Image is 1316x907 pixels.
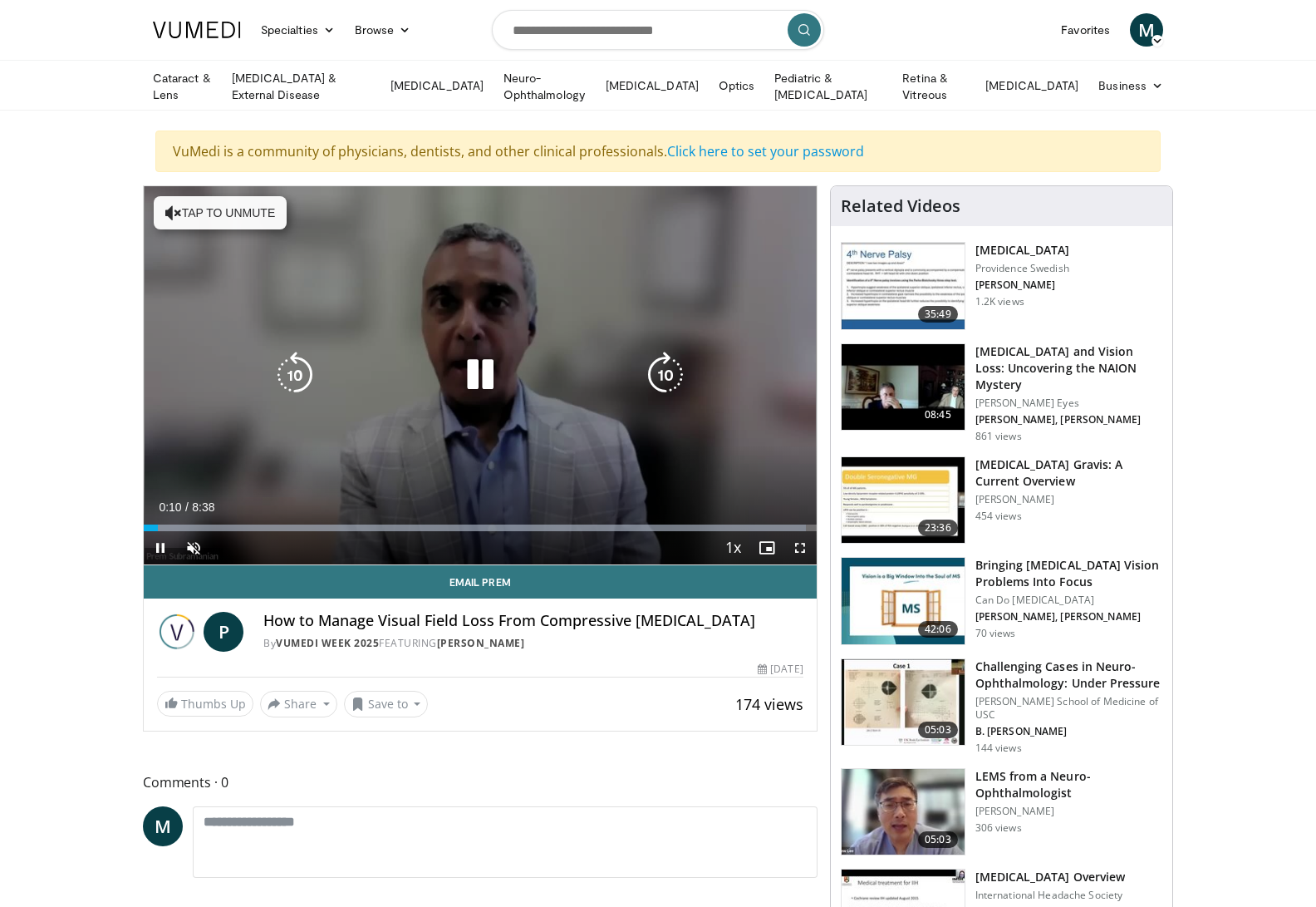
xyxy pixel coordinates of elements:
[1051,13,1120,47] a: Favorites
[975,279,1070,292] p: [PERSON_NAME]
[381,69,493,102] a: [MEDICAL_DATA]
[263,612,803,630] h4: How to Manage Visual Field Loss From Compressive [MEDICAL_DATA]
[918,520,958,536] span: 23:36
[157,612,197,652] img: Vumedi Week 2025
[143,806,183,846] a: M
[596,69,709,102] a: [MEDICAL_DATA]
[842,243,965,329] img: 0e5b09ff-ab95-416c-aeae-f68bcf47d7bd.150x105_q85_crop-smart_upscale.jpg
[975,821,1022,835] p: 306 views
[975,413,1162,426] p: [PERSON_NAME], [PERSON_NAME]
[1088,69,1173,102] a: Business
[975,742,1022,755] p: 144 views
[735,694,803,714] span: 174 views
[841,343,1162,443] a: 08:45 [MEDICAL_DATA] and Vision Loss: Uncovering the NAION Mystery [PERSON_NAME] Eyes [PERSON_NAM...
[144,531,177,564] button: Pause
[276,636,379,650] a: Vumedi Week 2025
[975,557,1162,590] h3: Bringing [MEDICAL_DATA] Vision Problems Into Focus
[918,407,958,423] span: 08:45
[263,636,803,651] div: By FEATURING
[841,456,1162,545] a: 23:36 [MEDICAL_DATA] Gravis: A Current Overview [PERSON_NAME] 454 views
[758,662,803,677] div: [DATE]
[750,531,783,564] button: Enable picture-in-picture mode
[975,343,1162,393] h3: [MEDICAL_DATA] and Vision Loss: Uncovering the NAION Mystery
[842,457,965,544] img: 1850415f-643d-4f8a-8931-68732fb02e4b.150x105_q85_crop-smart_upscale.jpg
[841,242,1162,330] a: 35:49 [MEDICAL_DATA] Providence Swedish [PERSON_NAME] 1.2K views
[157,691,253,717] a: Thumbs Up
[975,695,1162,722] p: [PERSON_NAME] School of Medicine of USC
[975,493,1162,506] p: [PERSON_NAME]
[975,889,1125,902] p: International Headache Society
[975,456,1162,490] h3: [MEDICAL_DATA] Gravis: A Current Overview
[842,659,965,746] img: befedb23-9f31-4837-b824-e3399f582dab.150x105_q85_crop-smart_upscale.jpg
[437,636,525,650] a: [PERSON_NAME]
[144,565,817,599] a: Email Prem
[975,242,1070,259] h3: [MEDICAL_DATA]
[667,142,864,160] a: Click here to set your password
[783,531,817,564] button: Fullscreen
[975,869,1125,885] h3: [MEDICAL_DATA] Overview
[975,594,1162,607] p: Can Do [MEDICAL_DATA]
[841,768,1162,856] a: 05:03 LEMS from a Neuro-Ophthalmologist [PERSON_NAME] 306 views
[842,558,965,644] img: bcc38a7c-8a22-4011-95cd-d7ac30e009eb.150x105_q85_crop-smart_upscale.jpg
[345,13,421,47] a: Browse
[717,531,750,564] button: Playback Rate
[975,725,1162,738] p: B. [PERSON_NAME]
[709,69,764,102] a: Optics
[344,691,429,717] button: Save to
[492,10,824,50] input: Search topics, interventions
[143,70,222,103] a: Cataract & Lens
[155,131,1161,172] div: VuMedi is a community of physicians, dentists, and other clinical professionals.
[892,70,975,103] a: Retina & Vitreous
[222,70,381,103] a: [MEDICAL_DATA] & External Disease
[918,722,958,738] span: 05:03
[192,500,214,514] span: 8:38
[918,621,958,638] span: 42:06
[1130,13,1163,47] a: M
[144,186,817,565] video-js: Video Player
[975,510,1022,523] p: 454 views
[975,610,1162,624] p: [PERSON_NAME], [PERSON_NAME]
[918,831,958,848] span: 05:03
[918,306,958,323] span: 35:49
[153,22,241,38] img: VuMedi Logo
[842,344,965,431] img: f4c4af03-ca5d-47ef-b42d-70f5528b5c5c.150x105_q85_crop-smart_upscale.jpg
[144,525,817,531] div: Progress Bar
[975,69,1088,102] a: [MEDICAL_DATA]
[143,771,818,793] span: Comments 0
[493,70,596,103] a: Neuro-Ophthalmology
[975,430,1022,443] p: 861 views
[975,805,1162,818] p: [PERSON_NAME]
[975,262,1070,275] p: Providence Swedish
[975,627,1016,640] p: 70 views
[975,397,1162,410] p: [PERSON_NAME] Eyes
[251,13,345,47] a: Specialties
[154,196,287,229] button: Tap to unmute
[204,612,243,652] a: P
[842,769,965,855] img: 54ed94a0-14a4-4788-93d2-1f5bedbeb0d5.150x105_q85_crop-smart_upscale.jpg
[975,295,1024,308] p: 1.2K views
[260,691,337,717] button: Share
[841,196,960,216] h4: Related Videos
[975,658,1162,692] h3: Challenging Cases in Neuro- Ophthalmology: Under Pressure
[841,658,1162,755] a: 05:03 Challenging Cases in Neuro- Ophthalmology: Under Pressure [PERSON_NAME] School of Medicine ...
[764,70,892,103] a: Pediatric & [MEDICAL_DATA]
[159,500,181,514] span: 0:10
[975,768,1162,801] h3: LEMS from a Neuro-Ophthalmologist
[841,557,1162,645] a: 42:06 Bringing [MEDICAL_DATA] Vision Problems Into Focus Can Do [MEDICAL_DATA] [PERSON_NAME], [PE...
[177,531,210,564] button: Unmute
[185,500,189,514] span: /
